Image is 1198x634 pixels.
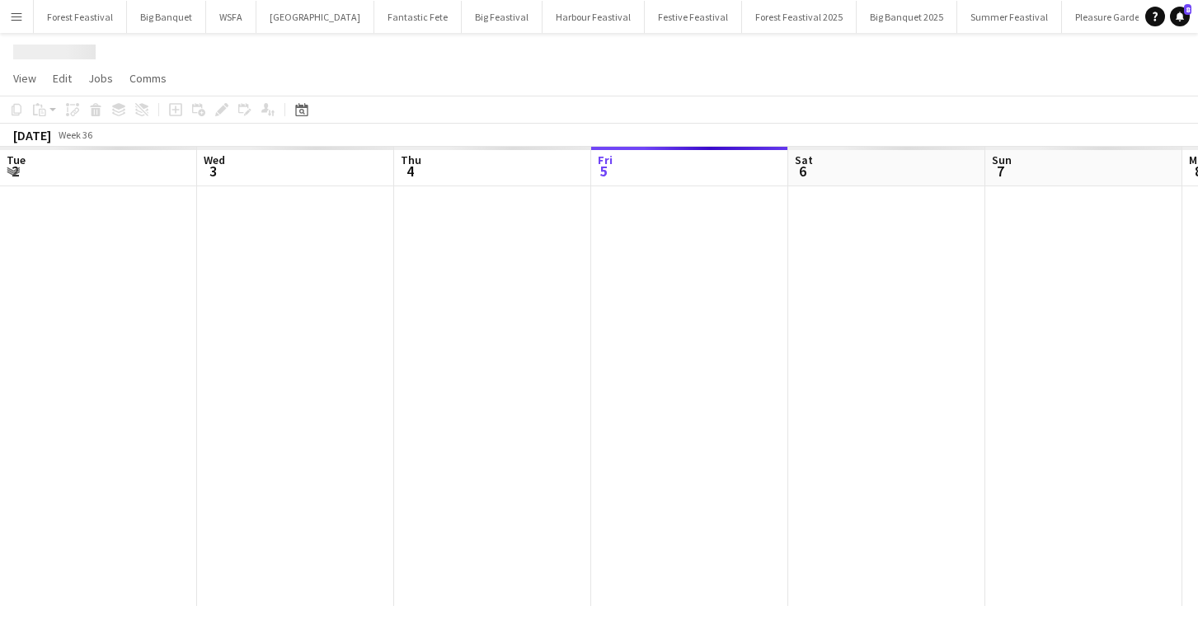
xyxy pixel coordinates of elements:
span: Comms [129,71,167,86]
a: Edit [46,68,78,89]
span: 5 [595,162,613,181]
button: Big Banquet 2025 [857,1,957,33]
span: 7 [989,162,1012,181]
span: Fri [598,153,613,167]
button: Harbour Feastival [543,1,645,33]
div: [DATE] [13,127,51,143]
button: WSFA [206,1,256,33]
span: View [13,71,36,86]
a: Jobs [82,68,120,89]
span: Edit [53,71,72,86]
span: Sun [992,153,1012,167]
button: Forest Feastival 2025 [742,1,857,33]
span: 8 [1184,4,1191,15]
span: Thu [401,153,421,167]
button: Forest Feastival [34,1,127,33]
button: Big Feastival [462,1,543,33]
button: Festive Feastival [645,1,742,33]
span: 4 [398,162,421,181]
span: Sat [795,153,813,167]
button: Pleasure Garden [1062,1,1159,33]
span: 3 [201,162,225,181]
a: View [7,68,43,89]
span: Jobs [88,71,113,86]
span: Tue [7,153,26,167]
span: 2 [4,162,26,181]
a: Comms [123,68,173,89]
span: Wed [204,153,225,167]
button: [GEOGRAPHIC_DATA] [256,1,374,33]
button: Big Banquet [127,1,206,33]
button: Summer Feastival [957,1,1062,33]
button: Fantastic Fete [374,1,462,33]
span: Week 36 [54,129,96,141]
a: 8 [1170,7,1190,26]
span: 6 [792,162,813,181]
